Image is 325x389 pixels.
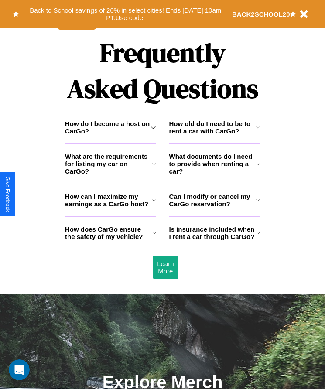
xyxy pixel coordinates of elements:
[169,193,256,208] h3: Can I modify or cancel my CarGo reservation?
[153,256,178,279] button: Learn More
[4,177,10,212] div: Give Feedback
[9,359,30,380] iframe: Intercom live chat
[65,31,260,111] h1: Frequently Asked Questions
[19,4,232,24] button: Back to School savings of 20% in select cities! Ends [DATE] 10am PT.Use code:
[65,225,152,240] h3: How does CarGo ensure the safety of my vehicle?
[169,120,256,135] h3: How old do I need to be to rent a car with CarGo?
[65,193,152,208] h3: How can I maximize my earnings as a CarGo host?
[65,120,151,135] h3: How do I become a host on CarGo?
[232,10,290,18] b: BACK2SCHOOL20
[169,153,257,175] h3: What documents do I need to provide when renting a car?
[65,153,152,175] h3: What are the requirements for listing my car on CarGo?
[169,225,257,240] h3: Is insurance included when I rent a car through CarGo?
